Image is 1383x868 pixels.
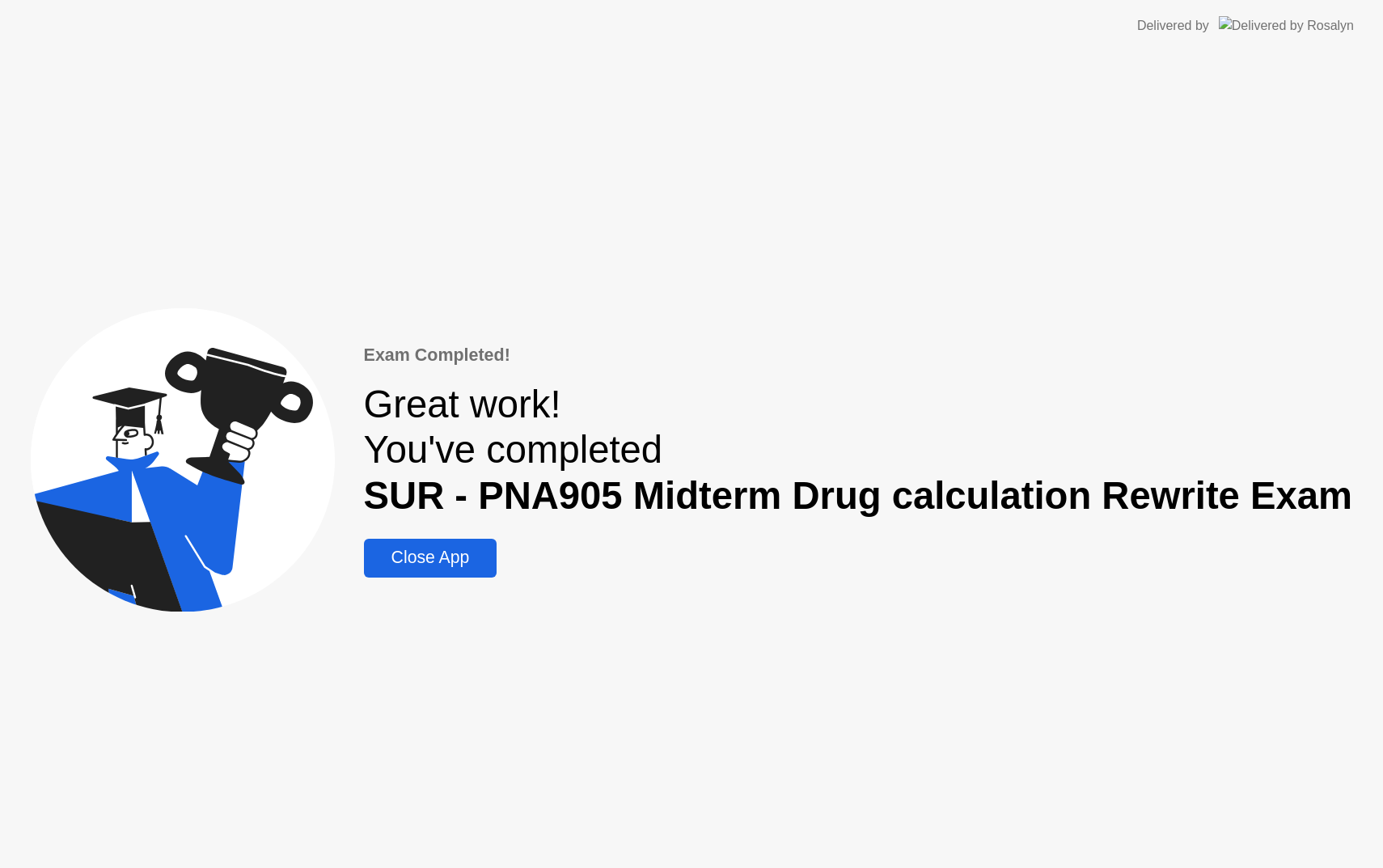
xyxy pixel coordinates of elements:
[364,539,497,578] button: Close App
[369,548,493,568] div: Close App
[364,382,1352,519] div: Great work! You've completed
[1219,16,1354,35] img: Delivered by Rosalyn
[364,342,1352,368] div: Exam Completed!
[364,474,1352,517] b: SUR - PNA905 Midterm Drug calculation Rewrite Exam
[1137,16,1209,36] div: Delivered by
